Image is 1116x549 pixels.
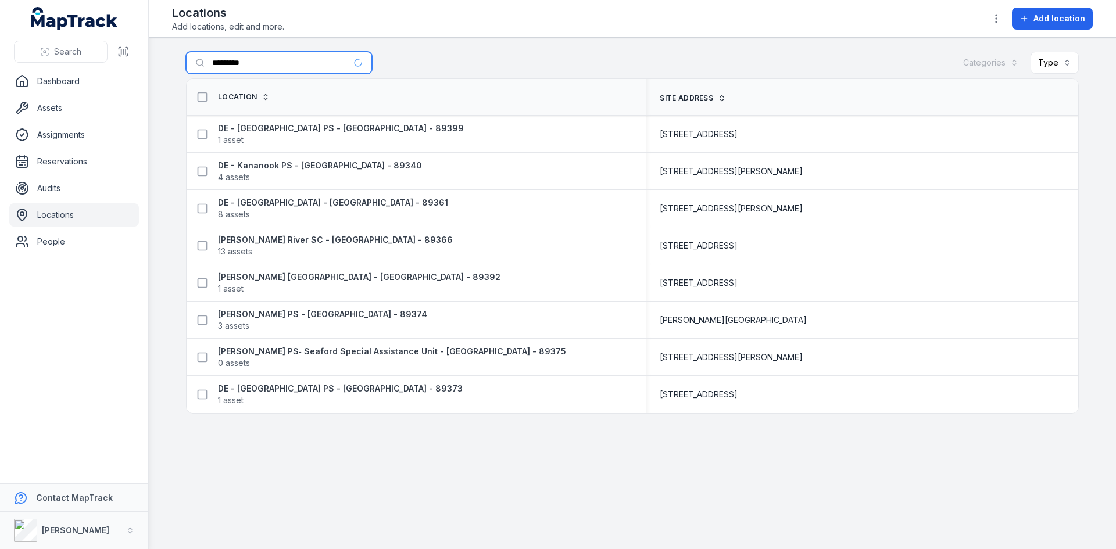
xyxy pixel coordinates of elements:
[218,308,427,320] strong: [PERSON_NAME] PS - [GEOGRAPHIC_DATA] - 89374
[218,383,463,406] a: DE - [GEOGRAPHIC_DATA] PS - [GEOGRAPHIC_DATA] - 893731 asset
[218,246,252,257] span: 13 assets
[172,21,284,33] span: Add locations, edit and more.
[9,203,139,227] a: Locations
[218,271,500,295] a: [PERSON_NAME] [GEOGRAPHIC_DATA] - [GEOGRAPHIC_DATA] - 893921 asset
[660,94,713,103] span: Site address
[218,92,270,102] a: Location
[660,128,738,140] span: [STREET_ADDRESS]
[218,197,448,209] strong: DE - [GEOGRAPHIC_DATA] - [GEOGRAPHIC_DATA] - 89361
[9,70,139,93] a: Dashboard
[218,383,463,394] strong: DE - [GEOGRAPHIC_DATA] PS - [GEOGRAPHIC_DATA] - 89373
[218,346,566,369] a: [PERSON_NAME] PS‐ Seaford Special Assistance Unit - [GEOGRAPHIC_DATA] - 893750 assets
[218,123,464,134] strong: DE - [GEOGRAPHIC_DATA] PS - [GEOGRAPHIC_DATA] - 89399
[660,277,738,289] span: [STREET_ADDRESS]
[36,493,113,503] strong: Contact MapTrack
[218,357,250,369] span: 0 assets
[54,46,81,58] span: Search
[218,234,453,257] a: [PERSON_NAME] River SC - [GEOGRAPHIC_DATA] - 8936613 assets
[1012,8,1093,30] button: Add location
[218,320,249,332] span: 3 assets
[9,123,139,146] a: Assignments
[9,177,139,200] a: Audits
[1031,52,1079,74] button: Type
[42,525,109,535] strong: [PERSON_NAME]
[660,94,726,103] a: Site address
[660,166,803,177] span: [STREET_ADDRESS][PERSON_NAME]
[660,203,803,214] span: [STREET_ADDRESS][PERSON_NAME]
[218,234,453,246] strong: [PERSON_NAME] River SC - [GEOGRAPHIC_DATA] - 89366
[218,394,244,406] span: 1 asset
[14,41,108,63] button: Search
[660,351,803,363] span: [STREET_ADDRESS][PERSON_NAME]
[218,134,244,146] span: 1 asset
[218,160,422,171] strong: DE - Kananook PS - [GEOGRAPHIC_DATA] - 89340
[218,171,250,183] span: 4 assets
[218,346,566,357] strong: [PERSON_NAME] PS‐ Seaford Special Assistance Unit - [GEOGRAPHIC_DATA] - 89375
[218,209,250,220] span: 8 assets
[660,240,738,252] span: [STREET_ADDRESS]
[218,123,464,146] a: DE - [GEOGRAPHIC_DATA] PS - [GEOGRAPHIC_DATA] - 893991 asset
[218,308,427,332] a: [PERSON_NAME] PS - [GEOGRAPHIC_DATA] - 893743 assets
[218,92,257,102] span: Location
[660,389,738,400] span: [STREET_ADDRESS]
[218,160,422,183] a: DE - Kananook PS - [GEOGRAPHIC_DATA] - 893404 assets
[9,230,139,253] a: People
[9,96,139,120] a: Assets
[218,197,448,220] a: DE - [GEOGRAPHIC_DATA] - [GEOGRAPHIC_DATA] - 893618 assets
[9,150,139,173] a: Reservations
[172,5,284,21] h2: Locations
[218,271,500,283] strong: [PERSON_NAME] [GEOGRAPHIC_DATA] - [GEOGRAPHIC_DATA] - 89392
[660,314,807,326] span: [PERSON_NAME][GEOGRAPHIC_DATA]
[1033,13,1085,24] span: Add location
[218,283,244,295] span: 1 asset
[31,7,118,30] a: MapTrack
